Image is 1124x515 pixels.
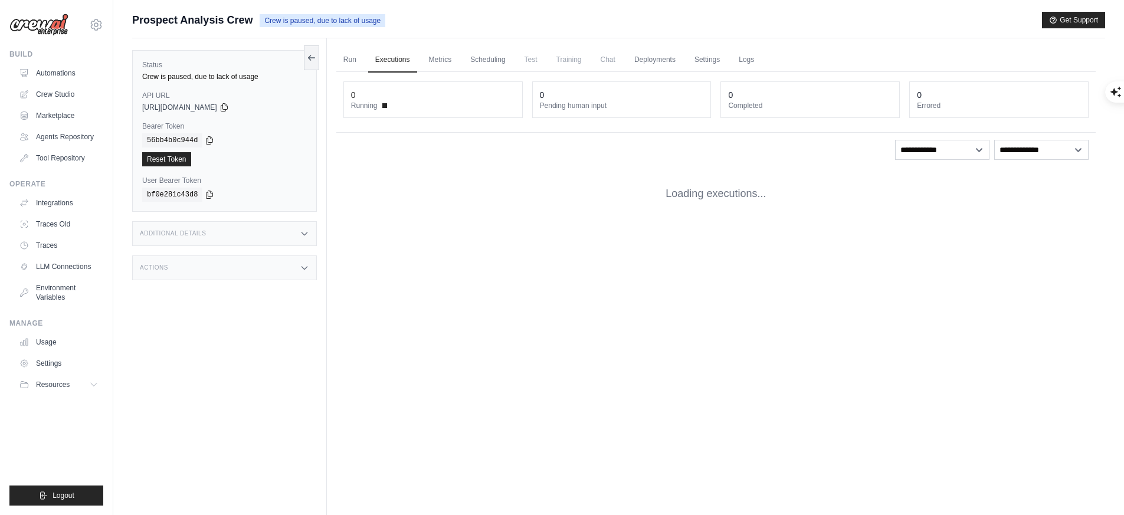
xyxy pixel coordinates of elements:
button: Logout [9,486,103,506]
a: Integrations [14,193,103,212]
span: Resources [36,380,70,389]
a: Run [336,48,363,73]
a: Reset Token [142,152,191,166]
div: Manage [9,319,103,328]
dt: Completed [728,101,892,110]
a: Executions [368,48,417,73]
span: Running [351,101,378,110]
label: API URL [142,91,307,100]
a: Usage [14,333,103,352]
a: Environment Variables [14,278,103,307]
label: Bearer Token [142,122,307,131]
code: 56bb4b0c944d [142,133,202,147]
div: 0 [351,89,356,101]
a: Deployments [627,48,683,73]
dt: Pending human input [540,101,704,110]
span: Crew is paused, due to lack of usage [260,14,385,27]
span: Prospect Analysis Crew [132,12,253,28]
div: Loading executions... [336,167,1096,221]
a: Tool Repository [14,149,103,168]
code: bf0e281c43d8 [142,188,202,202]
div: 0 [728,89,733,101]
a: Crew Studio [14,85,103,104]
a: Traces [14,236,103,255]
a: Scheduling [463,48,512,73]
a: Settings [14,354,103,373]
a: LLM Connections [14,257,103,276]
a: Metrics [422,48,459,73]
a: Traces Old [14,215,103,234]
div: 0 [917,89,922,101]
button: Resources [14,375,103,394]
a: Agents Repository [14,127,103,146]
label: User Bearer Token [142,176,307,185]
label: Status [142,60,307,70]
h3: Additional Details [140,230,206,237]
dt: Errored [917,101,1081,110]
div: Build [9,50,103,59]
span: [URL][DOMAIN_NAME] [142,103,217,112]
div: Operate [9,179,103,189]
span: Test [517,48,545,71]
div: 0 [540,89,545,101]
img: Logo [9,14,68,36]
a: Marketplace [14,106,103,125]
a: Automations [14,64,103,83]
a: Logs [732,48,761,73]
span: Chat is not available until the deployment is complete [594,48,622,71]
span: Training is not available until the deployment is complete [549,48,589,71]
span: Logout [53,491,74,500]
div: Crew is paused, due to lack of usage [142,72,307,81]
h3: Actions [140,264,168,271]
a: Settings [687,48,727,73]
button: Get Support [1042,12,1105,28]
